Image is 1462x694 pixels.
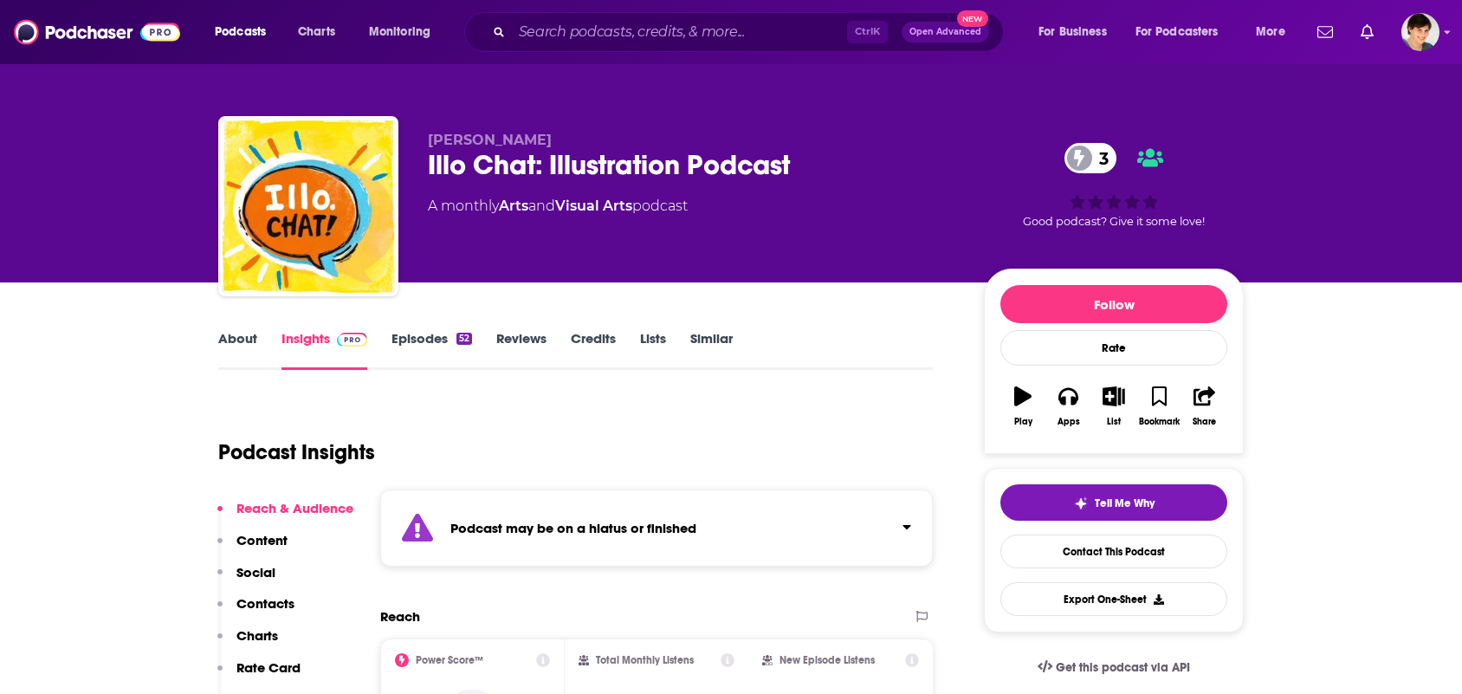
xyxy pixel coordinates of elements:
[1401,13,1439,51] img: User Profile
[236,500,353,516] p: Reach & Audience
[1135,20,1219,44] span: For Podcasters
[456,333,472,345] div: 52
[496,330,547,370] a: Reviews
[1401,13,1439,51] span: Logged in as bethwouldknow
[1182,375,1227,438] button: Share
[236,595,294,612] p: Contacts
[1000,285,1227,323] button: Follow
[1000,582,1227,616] button: Export One-Sheet
[1064,143,1117,173] a: 3
[391,330,472,370] a: Episodes52
[380,490,933,567] section: Click to expand status details
[1038,20,1107,44] span: For Business
[236,564,275,580] p: Social
[902,22,989,42] button: Open AdvancedNew
[298,20,335,44] span: Charts
[1024,646,1204,689] a: Get this podcast via API
[499,198,528,214] a: Arts
[571,330,616,370] a: Credits
[1000,535,1227,568] a: Contact This Podcast
[450,520,696,536] strong: Podcast may be on a hiatus or finished
[14,16,180,49] img: Podchaser - Follow, Share and Rate Podcasts
[428,196,688,217] div: A monthly podcast
[428,132,552,148] span: [PERSON_NAME]
[690,330,733,370] a: Similar
[1058,417,1080,427] div: Apps
[1354,17,1381,47] a: Show notifications dropdown
[236,532,288,548] p: Content
[217,627,278,659] button: Charts
[512,18,847,46] input: Search podcasts, credits, & more...
[215,20,266,44] span: Podcasts
[236,659,301,676] p: Rate Card
[640,330,666,370] a: Lists
[218,439,375,465] h1: Podcast Insights
[1256,20,1285,44] span: More
[203,18,288,46] button: open menu
[1000,484,1227,521] button: tell me why sparkleTell Me Why
[1139,417,1180,427] div: Bookmark
[217,595,294,627] button: Contacts
[337,333,367,347] img: Podchaser Pro
[909,28,981,36] span: Open Advanced
[1124,18,1244,46] button: open menu
[1082,143,1117,173] span: 3
[984,132,1244,239] div: 3Good podcast? Give it some love!
[217,659,301,691] button: Rate Card
[1056,660,1190,675] span: Get this podcast via API
[369,20,430,44] span: Monitoring
[1026,18,1129,46] button: open menu
[847,21,888,43] span: Ctrl K
[1091,375,1136,438] button: List
[1095,496,1155,510] span: Tell Me Why
[217,564,275,596] button: Social
[236,627,278,644] p: Charts
[222,120,395,293] img: Illo Chat: Illustration Podcast
[1000,330,1227,366] div: Rate
[528,198,555,214] span: and
[1074,496,1088,510] img: tell me why sparkle
[357,18,453,46] button: open menu
[287,18,346,46] a: Charts
[217,532,288,564] button: Content
[1401,13,1439,51] button: Show profile menu
[1000,375,1045,438] button: Play
[1310,17,1340,47] a: Show notifications dropdown
[416,654,483,666] h2: Power Score™
[1023,215,1205,228] span: Good podcast? Give it some love!
[217,500,353,532] button: Reach & Audience
[281,330,367,370] a: InsightsPodchaser Pro
[1136,375,1181,438] button: Bookmark
[780,654,875,666] h2: New Episode Listens
[380,608,420,625] h2: Reach
[555,198,632,214] a: Visual Arts
[1244,18,1307,46] button: open menu
[481,12,1020,52] div: Search podcasts, credits, & more...
[596,654,694,666] h2: Total Monthly Listens
[957,10,988,27] span: New
[1193,417,1216,427] div: Share
[218,330,257,370] a: About
[1014,417,1032,427] div: Play
[1045,375,1090,438] button: Apps
[1107,417,1121,427] div: List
